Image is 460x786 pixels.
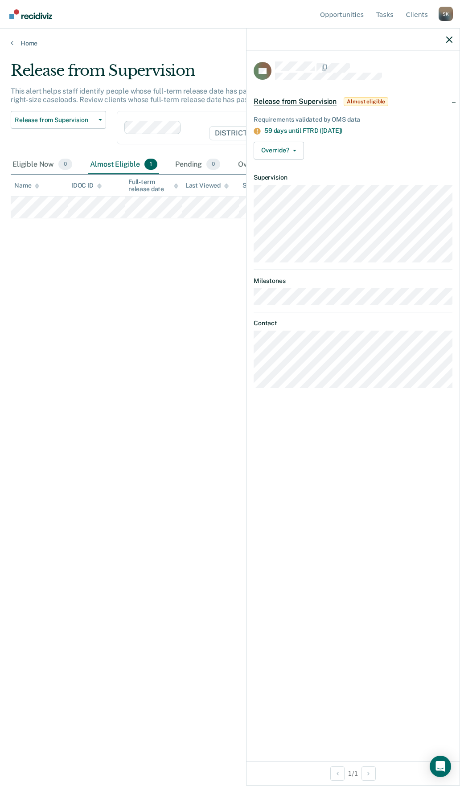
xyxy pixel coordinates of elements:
[185,182,229,189] div: Last Viewed
[11,61,425,87] div: Release from Supervision
[9,9,52,19] img: Recidiviz
[11,39,449,47] a: Home
[254,174,452,181] dt: Supervision
[11,87,417,104] p: This alert helps staff identify people whose full-term release date has passed so that they can b...
[144,159,157,170] span: 1
[236,155,295,175] div: Overridden
[254,116,452,123] div: Requirements validated by OMS data
[439,7,453,21] button: Profile dropdown button
[14,182,39,189] div: Name
[128,178,178,193] div: Full-term release date
[173,155,222,175] div: Pending
[361,766,376,781] button: Next Opportunity
[58,159,72,170] span: 0
[430,756,451,777] div: Open Intercom Messenger
[439,7,453,21] div: S K
[264,127,452,135] div: 59 days until FTRD ([DATE])
[344,97,388,106] span: Almost eligible
[71,182,102,189] div: IDOC ID
[254,277,452,285] dt: Milestones
[330,766,345,781] button: Previous Opportunity
[254,97,337,106] span: Release from Supervision
[254,142,304,160] button: Override?
[15,116,95,124] span: Release from Supervision
[242,182,262,189] div: Status
[254,319,452,327] dt: Contact
[209,126,369,140] span: DISTRICT OFFICE 5, [GEOGRAPHIC_DATA]
[88,155,159,175] div: Almost Eligible
[246,761,460,785] div: 1 / 1
[206,159,220,170] span: 0
[246,87,460,116] div: Release from SupervisionAlmost eligible
[11,155,74,175] div: Eligible Now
